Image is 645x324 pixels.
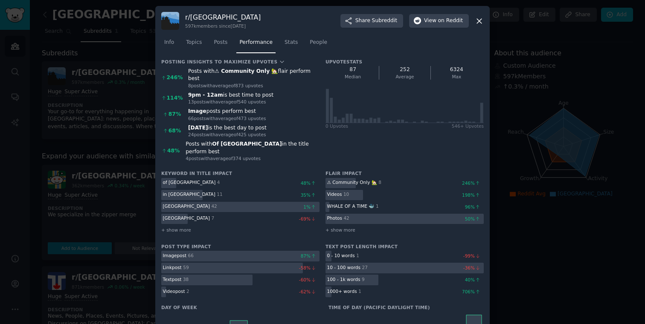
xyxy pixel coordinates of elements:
[327,288,357,294] div: 1000+ words
[452,123,484,129] div: 546+ Upvotes
[434,74,479,80] div: Max
[188,115,320,121] div: 66 post s with average of 473 upvote s
[253,59,285,65] button: Upvotes
[215,68,278,74] b: ⚠ Community Only 🏡
[382,66,427,74] div: 252
[301,253,320,259] div: 87 %
[409,14,469,28] button: Viewon Reddit
[163,288,185,294] div: Video post
[465,204,484,210] div: 96 %
[327,203,375,209] div: WHALE OF A TIME 🐳
[327,264,360,270] div: 10 - 100 words
[434,66,479,74] div: 6324
[188,108,206,114] b: Image
[186,288,189,294] div: 2
[188,92,320,99] div: is best time to post
[362,264,367,270] div: 27
[282,36,301,53] a: Stats
[169,127,181,135] div: 68 %
[161,304,317,310] h3: Day of week
[378,179,381,185] div: 8
[163,191,215,197] div: in [GEOGRAPHIC_DATA]
[462,180,484,186] div: 246 %
[358,288,361,294] div: 1
[299,289,320,295] div: -62 %
[327,276,360,282] div: 100 - 1k words
[325,123,348,129] div: 0 Upvote s
[169,111,181,118] div: 87 %
[299,277,320,283] div: -60 %
[462,192,484,198] div: 198 %
[343,191,349,197] div: 10
[186,140,320,155] div: Posts with in the title perform best
[188,99,320,105] div: 13 post s with average of 540 upvote s
[465,277,484,283] div: 40 %
[343,215,349,221] div: 42
[161,36,177,53] a: Info
[214,39,227,46] span: Posts
[188,68,320,83] div: Posts with flair perform best
[372,17,397,25] span: Subreddit
[438,17,463,25] span: on Reddit
[183,36,205,53] a: Topics
[211,203,217,209] div: 42
[163,203,210,209] div: [GEOGRAPHIC_DATA]
[185,13,261,22] h3: r/ [GEOGRAPHIC_DATA]
[188,92,223,98] b: 9pm - 12am
[188,132,320,138] div: 24 post s with average of 425 upvote s
[188,124,320,132] div: is the best day to post
[212,141,282,147] b: Of [GEOGRAPHIC_DATA]
[185,23,261,29] div: 597k members since [DATE]
[327,215,342,221] div: Photos
[327,179,377,185] div: ⚠ Community Only 🏡
[330,74,376,80] div: Median
[167,147,180,155] div: 48 %
[161,244,320,249] h3: Post Type Impact
[188,125,208,131] b: [DATE]
[307,36,330,53] a: People
[217,179,220,185] div: 4
[164,39,174,46] span: Info
[183,276,189,282] div: 38
[188,108,320,115] div: posts perform best
[325,244,484,249] h3: Text Post Length Impact
[325,170,484,176] h3: Flair impact
[303,204,320,210] div: 1 %
[163,252,187,258] div: Image post
[327,191,342,197] div: Videos
[462,289,484,295] div: 706 %
[463,253,484,259] div: -99 %
[356,252,359,258] div: 1
[163,264,182,270] div: Link post
[186,155,320,161] div: 4 post s with average of 374 upvote s
[236,36,276,53] a: Performance
[211,36,230,53] a: Posts
[299,265,320,271] div: -58 %
[161,12,179,30] img: vancouver
[211,215,214,221] div: 7
[161,227,191,233] span: + show more
[188,252,194,258] div: 66
[163,215,210,221] div: [GEOGRAPHIC_DATA]
[463,265,484,271] div: -36 %
[301,180,320,186] div: 48 %
[376,203,379,209] div: 1
[325,59,362,65] h3: Upvote Stats
[253,59,278,65] span: Upvotes
[340,14,403,28] button: ShareSubreddit
[328,304,484,310] h3: Time of day ( Pacific Daylight Time )
[424,17,463,25] span: View
[161,170,320,176] h3: Keyword in title impact
[325,227,355,233] span: + show more
[217,191,222,197] div: 11
[239,39,273,46] span: Performance
[167,95,183,102] div: 114 %
[167,74,183,82] div: 246 %
[330,66,376,74] div: 87
[362,276,365,282] div: 9
[382,74,427,80] div: Average
[310,39,327,46] span: People
[285,39,298,46] span: Stats
[465,216,484,222] div: 50 %
[163,179,216,185] div: of [GEOGRAPHIC_DATA]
